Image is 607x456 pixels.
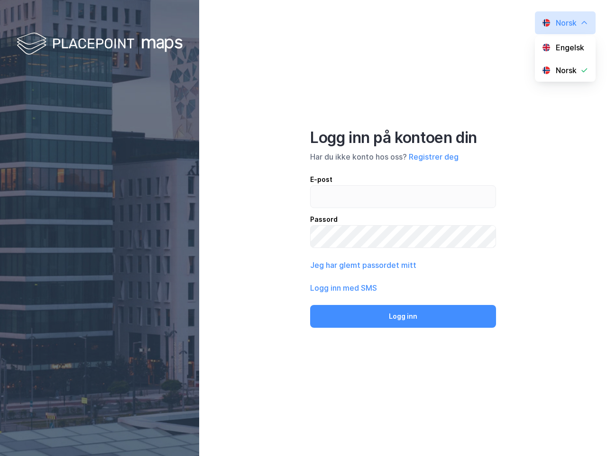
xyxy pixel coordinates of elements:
[17,30,183,58] img: logo-white.f07954bde2210d2a523dddb988cd2aa7.svg
[310,282,377,294] button: Logg inn med SMS
[560,410,607,456] iframe: Chat Widget
[556,42,584,53] div: Engelsk
[310,305,496,328] button: Logg inn
[556,65,577,76] div: Norsk
[310,174,496,185] div: E-post
[409,151,459,162] button: Registrer deg
[310,214,496,225] div: Passord
[556,17,577,28] div: Norsk
[310,259,416,271] button: Jeg har glemt passordet mitt
[310,151,496,162] div: Har du ikke konto hos oss?
[310,128,496,147] div: Logg inn på kontoen din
